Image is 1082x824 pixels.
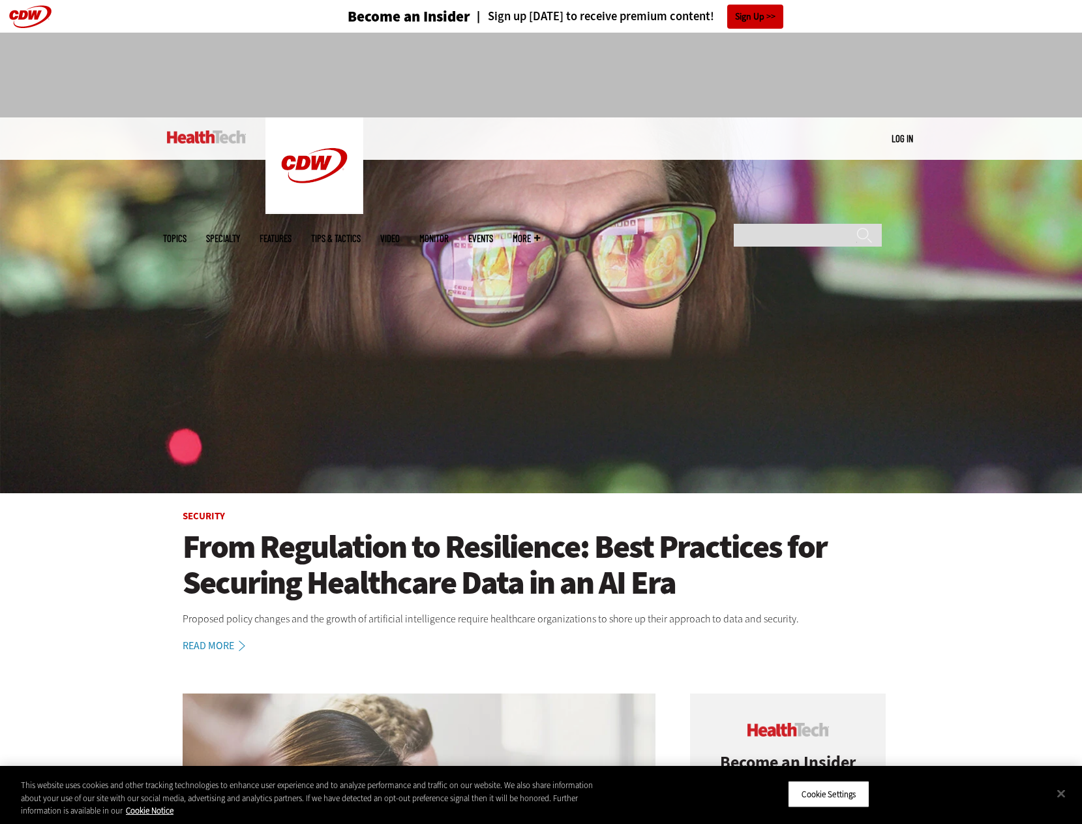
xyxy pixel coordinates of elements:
[126,805,173,816] a: More information about your privacy
[470,10,714,23] a: Sign up [DATE] to receive premium content!
[892,132,913,145] div: User menu
[380,234,400,243] a: Video
[788,780,869,808] button: Cookie Settings
[720,751,856,773] span: Become an Insider
[727,5,783,29] a: Sign Up
[265,204,363,217] a: CDW
[419,234,449,243] a: MonITor
[348,9,470,24] h3: Become an Insider
[304,46,779,104] iframe: advertisement
[183,641,260,651] a: Read More
[183,611,900,628] p: Proposed policy changes and the growth of artificial intelligence require healthcare organization...
[892,132,913,144] a: Log in
[747,723,829,737] img: cdw insider logo
[513,234,540,243] span: More
[311,234,361,243] a: Tips & Tactics
[21,779,595,817] div: This website uses cookies and other tracking technologies to enhance user experience and to analy...
[260,234,292,243] a: Features
[265,117,363,214] img: Home
[183,529,900,601] a: From Regulation to Resilience: Best Practices for Securing Healthcare Data in an AI Era
[163,234,187,243] span: Topics
[206,234,240,243] span: Specialty
[1047,779,1075,808] button: Close
[299,9,470,24] a: Become an Insider
[167,130,246,144] img: Home
[468,234,493,243] a: Events
[183,510,225,523] a: Security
